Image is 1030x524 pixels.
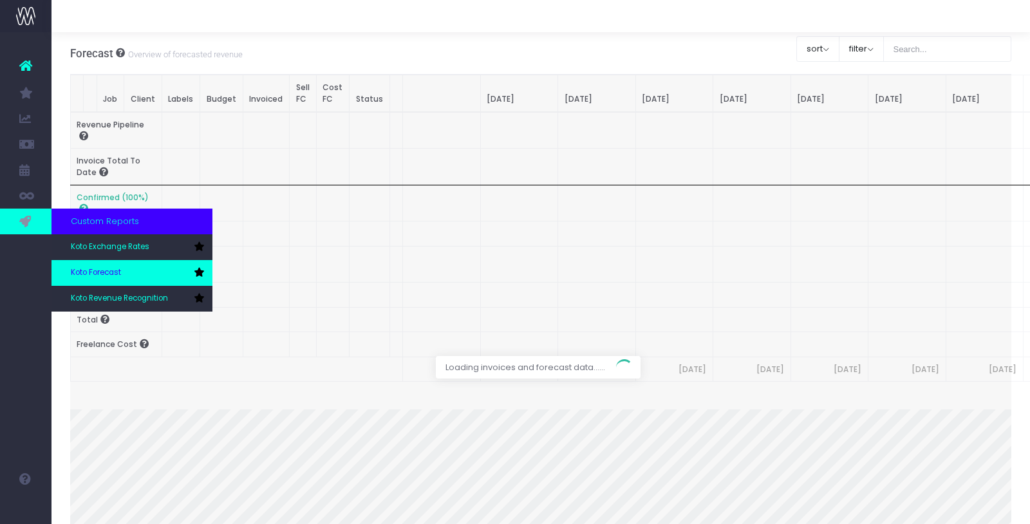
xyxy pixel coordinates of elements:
a: Koto Forecast [51,260,212,286]
a: Koto Exchange Rates [51,234,212,260]
span: Koto Exchange Rates [71,241,149,253]
button: filter [839,36,884,62]
input: Search... [883,36,1012,62]
span: Koto Forecast [71,267,121,279]
button: sort [796,36,839,62]
img: images/default_profile_image.png [16,498,35,518]
span: Loading invoices and forecast data...... [436,356,615,379]
span: Koto Revenue Recognition [71,293,168,304]
a: Koto Revenue Recognition [51,286,212,312]
span: Forecast [70,47,113,60]
small: Overview of forecasted revenue [125,47,243,60]
span: Custom Reports [71,215,139,228]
